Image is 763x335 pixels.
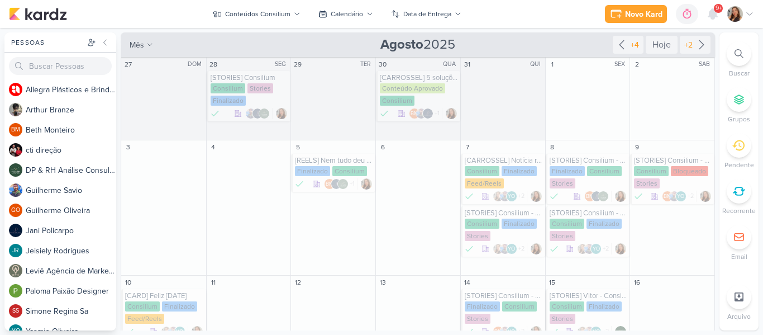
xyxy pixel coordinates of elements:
[634,166,669,176] div: Consilium
[634,156,712,165] div: [STORIES] Consilium - Consultoria
[349,180,355,188] span: +1
[577,243,612,254] div: Colaboradores: Franciluce Carvalho, Guilherme Savio, Yasmin Oliveira, Jani Policarpo, DP & RH Aná...
[462,141,473,153] div: 7
[493,191,504,202] img: Franciluce Carvalho
[446,108,457,119] img: Franciluce Carvalho
[729,68,750,78] p: Buscar
[550,209,628,218] div: [STORIES] Consilium - Vitor
[245,108,256,119] img: Guilherme Savio
[324,178,335,190] div: Beth Monteiro
[380,36,455,54] span: 2025
[550,219,584,229] div: Consilium
[727,6,743,22] img: Franciluce Carvalho
[26,84,116,96] div: A l l e g r a P l á s t i c o s e B r i n d e s P e r s o n a l i z a d o s
[377,277,388,288] div: 13
[380,96,414,106] div: Consilium
[584,243,595,254] img: Guilherme Savio
[493,243,527,254] div: Colaboradores: Franciluce Carvalho, Guilherme Savio, Yasmin Oliveira, Jani Policarpo, DP & RH Aná...
[252,108,263,119] img: Jani Policarpo
[9,57,112,75] input: Buscar Pessoas
[465,231,490,241] div: Stories
[26,225,116,237] div: J a n i P o l i c a r p o
[380,108,389,119] div: Finalizado
[211,96,246,106] div: Finalizado
[517,244,524,253] span: +2
[259,108,270,119] img: DP & RH Análise Consultiva
[465,156,543,165] div: [CARROSSEL] Notícia real e atualizada sobre o mercado de trabalho.
[26,265,116,277] div: L e v i ê A g ê n c i a d e M a r k e t i n g D i g i t a l
[361,178,372,190] div: Responsável: Franciluce Carvalho
[550,301,584,312] div: Consilium
[719,41,759,78] li: Ctrl + F
[433,109,440,118] span: +1
[465,178,504,188] div: Feed/Reels
[669,191,680,202] img: Guilherme Savio
[634,178,660,188] div: Stories
[380,36,423,53] strong: Agosto
[615,191,626,202] div: Responsável: Franciluce Carvalho
[130,39,144,51] span: mês
[593,329,600,335] p: YO
[550,291,628,300] div: [STORIES] Vitor - Consilium
[12,248,19,254] p: JR
[9,83,22,96] img: Allegra Plásticos e Brindes Personalizados
[700,191,711,202] img: Franciluce Carvalho
[631,141,642,153] div: 9
[295,156,373,165] div: [REELS] Nem tudo deu certo na nossa trajetória, e tudo bem...
[465,219,499,229] div: Consilium
[292,59,303,70] div: 29
[586,219,622,229] div: Finalizado
[614,60,628,69] div: SEX
[462,277,473,288] div: 14
[465,314,490,324] div: Stories
[664,194,671,200] p: BM
[9,304,22,318] div: Simone Regina Sa
[9,143,22,157] img: cti direção
[531,243,542,254] div: Responsável: Franciluce Carvalho
[465,166,499,176] div: Consilium
[465,301,500,312] div: Finalizado
[9,224,22,237] img: Jani Policarpo
[26,245,116,257] div: J e i s i e l y R o d r i g u e s
[11,127,20,133] p: BM
[361,178,372,190] img: Franciluce Carvalho
[677,194,684,200] p: YO
[550,243,559,254] div: Finalizado
[517,192,524,201] span: +2
[586,194,594,200] p: BM
[26,285,116,297] div: P a l o m a P a i x ã o D e s i g n e r
[628,39,641,51] div: +4
[12,308,19,314] p: SS
[295,178,304,190] div: Finalizado
[591,191,602,202] img: Jani Policarpo
[211,73,289,82] div: [STORIES] Consilium
[494,329,502,335] p: BM
[506,243,517,254] div: Yasmin Oliveira
[125,291,204,300] div: [CARD] Feliz dia dos pais
[337,178,349,190] img: DP & RH Análise Consultiva
[724,160,754,170] p: Pendente
[625,8,662,20] div: Novo Kard
[671,166,708,176] div: Bloqueado
[380,73,458,82] div: [CARROSSEL] 5 soluções que a Consilium oferce para sua empresa.
[615,243,626,254] div: Responsável: Franciluce Carvalho
[462,59,473,70] div: 31
[550,231,575,241] div: Stories
[176,329,183,335] p: YO
[550,314,575,324] div: Stories
[508,247,515,252] p: YO
[716,4,722,13] span: 9+
[125,314,164,324] div: Feed/Reels
[547,141,558,153] div: 8
[502,219,537,229] div: Finalizado
[615,191,626,202] img: Franciluce Carvalho
[122,277,133,288] div: 10
[675,191,686,202] div: Yasmin Oliveira
[728,114,750,124] p: Grupos
[590,243,602,254] div: Yasmin Oliveira
[9,103,22,116] img: Arthur Branze
[493,191,527,202] div: Colaboradores: Franciluce Carvalho, Guilherme Savio, Yasmin Oliveira, Jani Policarpo, DP & RH Aná...
[411,111,418,117] p: BM
[11,207,20,214] p: GO
[208,277,219,288] div: 11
